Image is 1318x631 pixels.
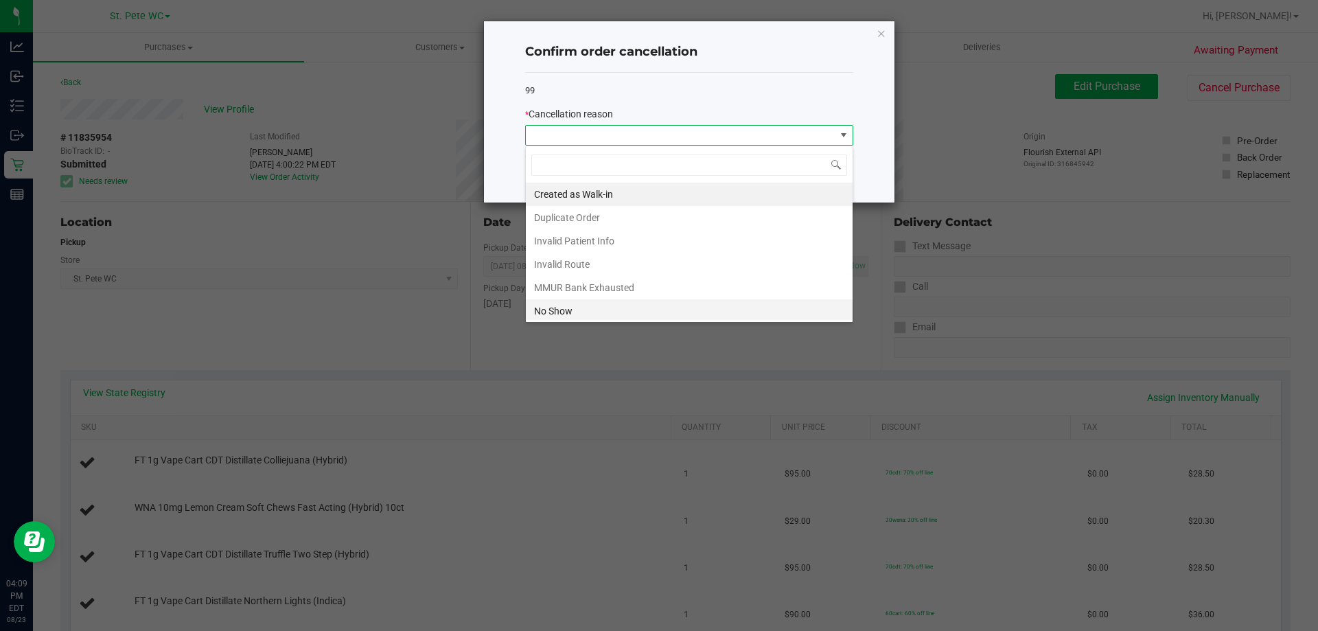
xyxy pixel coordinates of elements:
span: Cancellation reason [529,108,613,119]
h4: Confirm order cancellation [525,43,853,61]
iframe: Resource center [14,521,55,562]
li: Duplicate Order [526,206,853,229]
span: 99 [525,85,535,95]
li: No Show [526,299,853,323]
li: Created as Walk-in [526,183,853,206]
li: Invalid Patient Info [526,229,853,253]
li: Invalid Route [526,253,853,276]
li: MMUR Bank Exhausted [526,276,853,299]
button: Close [877,25,886,41]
